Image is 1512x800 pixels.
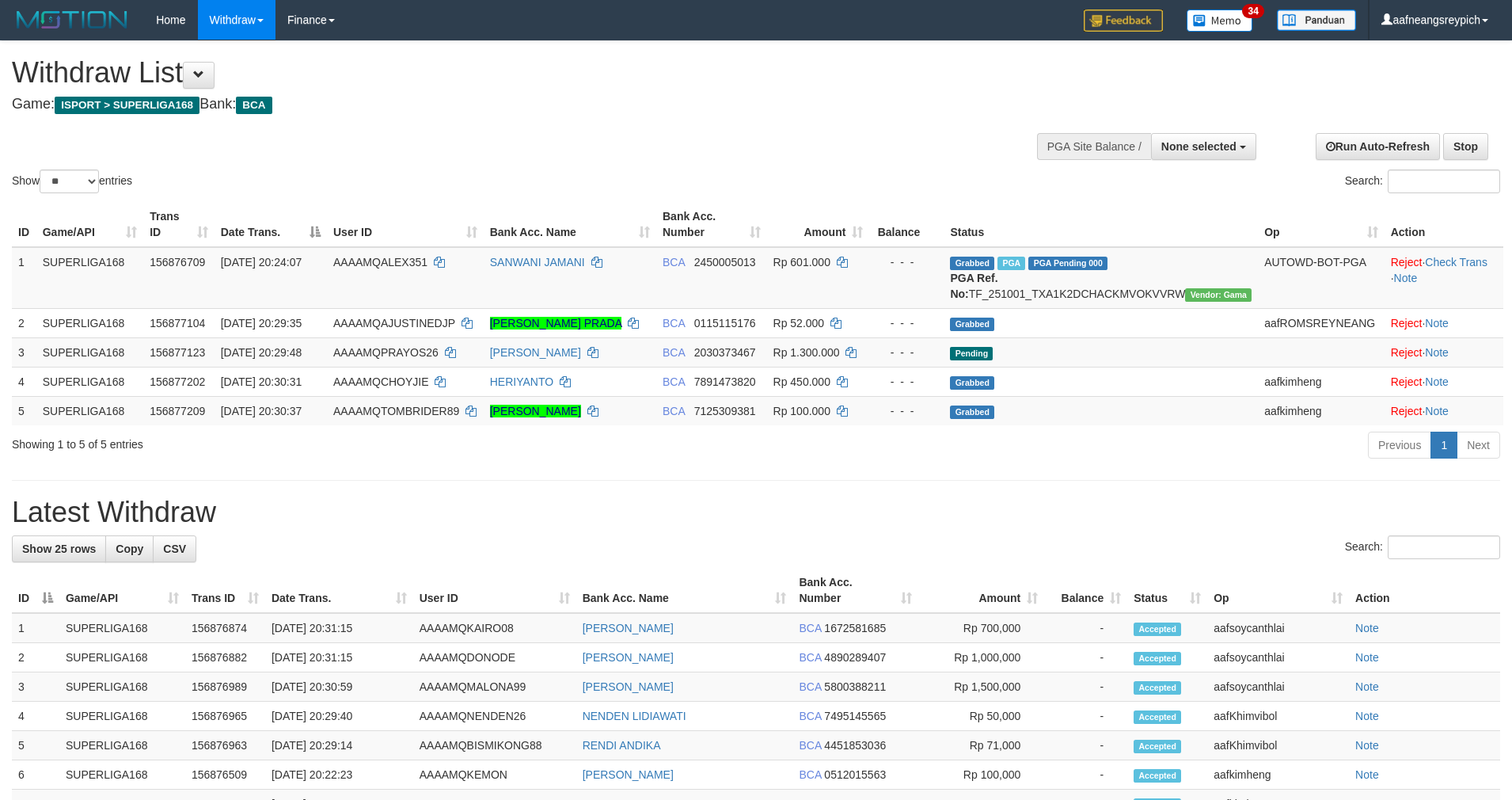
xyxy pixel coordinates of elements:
span: BCA [799,680,821,693]
td: 3 [12,337,36,367]
th: ID [12,202,36,247]
th: Date Trans.: activate to sort column ascending [265,568,413,613]
td: 1 [12,247,36,309]
span: BCA [799,622,821,634]
td: · [1385,337,1503,367]
td: · · [1385,247,1503,309]
span: Accepted [1134,623,1181,636]
a: Note [1355,739,1379,752]
a: Note [1355,651,1379,664]
img: panduan.png [1277,10,1356,31]
th: Action [1385,202,1503,247]
td: AAAAMQNENDEN26 [413,702,576,731]
span: Copy [116,543,143,555]
th: Bank Acc. Name: activate to sort column ascending [576,568,793,613]
th: Bank Acc. Number: activate to sort column ascending [792,568,918,613]
td: SUPERLIGA168 [36,308,143,337]
a: Note [1425,405,1449,417]
td: Rp 1,500,000 [918,672,1044,702]
span: BCA [799,651,821,664]
button: None selected [1151,133,1256,160]
span: AAAAMQAJUSTINEDJP [333,317,455,330]
b: PGA Ref. No: [950,272,997,300]
td: aafsoycanthlai [1207,643,1349,672]
span: Rp 1.300.000 [773,346,840,359]
span: [DATE] 20:30:31 [221,375,302,388]
td: 5 [12,731,59,760]
td: aafsoycanthlai [1207,672,1349,702]
a: Note [1355,622,1379,634]
span: BCA [663,375,685,388]
img: Feedback.jpg [1084,10,1163,32]
td: 156876882 [185,643,265,672]
td: aafKhimvibol [1207,702,1349,731]
td: Rp 700,000 [918,613,1044,643]
td: SUPERLIGA168 [59,760,185,790]
td: - [1044,702,1127,731]
a: Check Trans [1425,256,1487,269]
a: Reject [1391,317,1423,330]
td: SUPERLIGA168 [59,643,185,672]
span: Copy 4890289407 to clipboard [824,651,886,664]
th: User ID: activate to sort column ascending [413,568,576,613]
select: Showentries [40,170,99,193]
span: Rp 601.000 [773,256,830,269]
a: Reject [1391,346,1423,359]
td: SUPERLIGA168 [59,702,185,731]
span: 34 [1242,4,1263,18]
div: - - - [876,345,937,360]
td: SUPERLIGA168 [36,337,143,367]
td: AAAAMQDONODE [413,643,576,672]
input: Search: [1388,535,1500,559]
td: AAAAMQKEMON [413,760,576,790]
td: · [1385,396,1503,425]
a: Note [1425,317,1449,330]
span: Rp 450.000 [773,375,830,388]
td: TF_251001_TXA1K2DCHACKMVOKVVRW [944,247,1258,309]
span: Grabbed [950,318,994,331]
a: Show 25 rows [12,535,106,562]
span: 156877209 [150,405,205,417]
th: Action [1349,568,1500,613]
td: aafkimheng [1207,760,1349,790]
a: Previous [1368,432,1431,459]
th: Balance: activate to sort column ascending [1044,568,1127,613]
td: AAAAMQMALONA99 [413,672,576,702]
span: BCA [663,256,685,269]
div: - - - [876,254,937,270]
td: Rp 71,000 [918,731,1044,760]
label: Show entries [12,170,132,193]
a: Run Auto-Refresh [1316,133,1440,160]
a: 1 [1430,432,1457,459]
img: MOTION_logo.png [12,8,132,32]
span: ISPORT > SUPERLIGA168 [55,97,199,114]
span: AAAAMQCHOYJIE [333,375,429,388]
td: AAAAMQKAIRO08 [413,613,576,643]
th: Status [944,202,1258,247]
th: Trans ID: activate to sort column ascending [143,202,215,247]
td: - [1044,643,1127,672]
a: [PERSON_NAME] [490,346,581,359]
td: [DATE] 20:29:40 [265,702,413,731]
span: [DATE] 20:30:37 [221,405,302,417]
td: [DATE] 20:29:14 [265,731,413,760]
th: Amount: activate to sort column ascending [918,568,1044,613]
th: Bank Acc. Number: activate to sort column ascending [656,202,767,247]
span: None selected [1161,140,1237,153]
span: Accepted [1134,740,1181,753]
td: 2 [12,643,59,672]
span: Copy 7495145565 to clipboard [824,710,886,722]
td: 4 [12,702,59,731]
span: AAAAMQTOMBRIDER89 [333,405,459,417]
th: Status: activate to sort column ascending [1127,568,1207,613]
td: SUPERLIGA168 [59,731,185,760]
a: Next [1457,432,1500,459]
span: Grabbed [950,257,994,270]
span: Accepted [1134,652,1181,665]
a: Stop [1443,133,1488,160]
span: Copy 4451853036 to clipboard [824,739,886,752]
a: Note [1355,710,1379,722]
th: ID: activate to sort column descending [12,568,59,613]
th: Game/API: activate to sort column ascending [59,568,185,613]
span: Copy 7125309381 to clipboard [694,405,756,417]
